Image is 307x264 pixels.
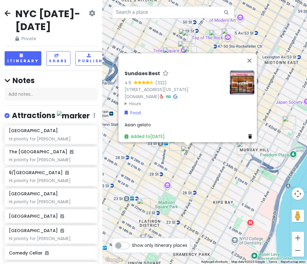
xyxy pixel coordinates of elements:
[15,35,88,42] span: Private
[141,234,154,248] div: Tompkins Square Bagels
[104,256,124,264] img: Google
[163,70,169,77] a: Star place
[181,146,194,159] div: Sundaes Best
[9,178,93,183] div: Hi priority for [PERSON_NAME]
[9,213,93,219] h6: [GEOGRAPHIC_DATA]
[231,260,265,263] span: Map data ©2025 Google
[292,210,304,222] button: Drag Pegman onto the map to open Street View
[209,30,223,43] div: Adel's Famous Halal Food
[125,86,189,92] a: [STREET_ADDRESS][US_STATE]
[15,7,88,33] h2: NYC [DATE]-[DATE]
[9,250,93,256] h6: Comedy Cellar
[132,242,187,249] span: Show only itinerary places
[173,94,177,98] i: Google Maps
[112,6,234,18] input: Search a place
[125,79,134,86] div: 4.6
[125,109,141,116] a: Food
[9,170,69,175] h6: 9/[GEOGRAPHIC_DATA]
[125,70,225,107] div: ·
[237,141,250,155] div: Sarge’s Delicatessen & Diner
[9,236,93,241] div: Hi priority for [PERSON_NAME]
[152,133,165,147] div: FIFTYLAN KOREATOWN
[45,251,49,255] i: Added to itinerary
[292,188,304,200] button: Map camera controls
[70,150,73,154] i: Added to itinerary
[5,88,98,101] div: Add notes...
[179,29,192,42] div: HEYTEA (Times Square)
[125,133,165,139] a: Added to[DATE]
[163,47,176,61] div: LOS TACOS No.1
[125,70,160,77] h6: Sundaes Best
[75,51,106,66] button: Publish
[248,133,254,140] a: Delete place
[9,128,58,133] h6: [GEOGRAPHIC_DATA]
[169,137,183,151] div: New Wonjo
[166,94,171,98] i: Tripadvisor
[183,46,197,59] div: I'm donut ? times square
[283,116,296,129] div: Ford Foundation Public Atrium Garden
[9,136,93,142] div: Hi priority for [PERSON_NAME]
[46,51,70,66] button: Share
[178,41,191,55] div: Times Square
[222,28,235,42] div: Top of The Rock
[60,228,64,233] i: Added to itinerary
[292,244,304,257] button: Zoom out
[155,79,167,86] div: (332)
[5,76,98,85] h4: Notes
[9,228,64,233] h6: [GEOGRAPHIC_DATA]
[104,256,124,264] a: Open this area in Google Maps (opens a new window)
[125,93,159,99] a: [DOMAIN_NAME]
[281,260,305,263] a: Report a map error
[230,70,254,95] img: Picture of the place
[242,53,257,68] button: Close
[9,149,73,155] h6: The [GEOGRAPHIC_DATA]
[9,191,58,197] h6: [GEOGRAPHIC_DATA]
[9,157,93,163] div: Hi priority for [PERSON_NAME]
[137,198,151,212] div: COTE Korean Steakhouse
[60,214,64,218] i: Added to itinerary
[182,30,196,44] div: TKTS Times Square
[65,170,69,175] i: Added to itinerary
[12,111,90,121] h4: Attractions
[292,232,304,244] button: Zoom in
[125,100,225,107] summary: Hours
[9,199,93,205] div: Hi priority for [PERSON_NAME]
[5,51,41,66] button: Itinerary
[268,260,277,263] a: Terms (opens in new tab)
[125,121,151,128] span: Asian gelato
[201,260,228,264] button: Keyboard shortcuts
[57,111,90,121] img: marker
